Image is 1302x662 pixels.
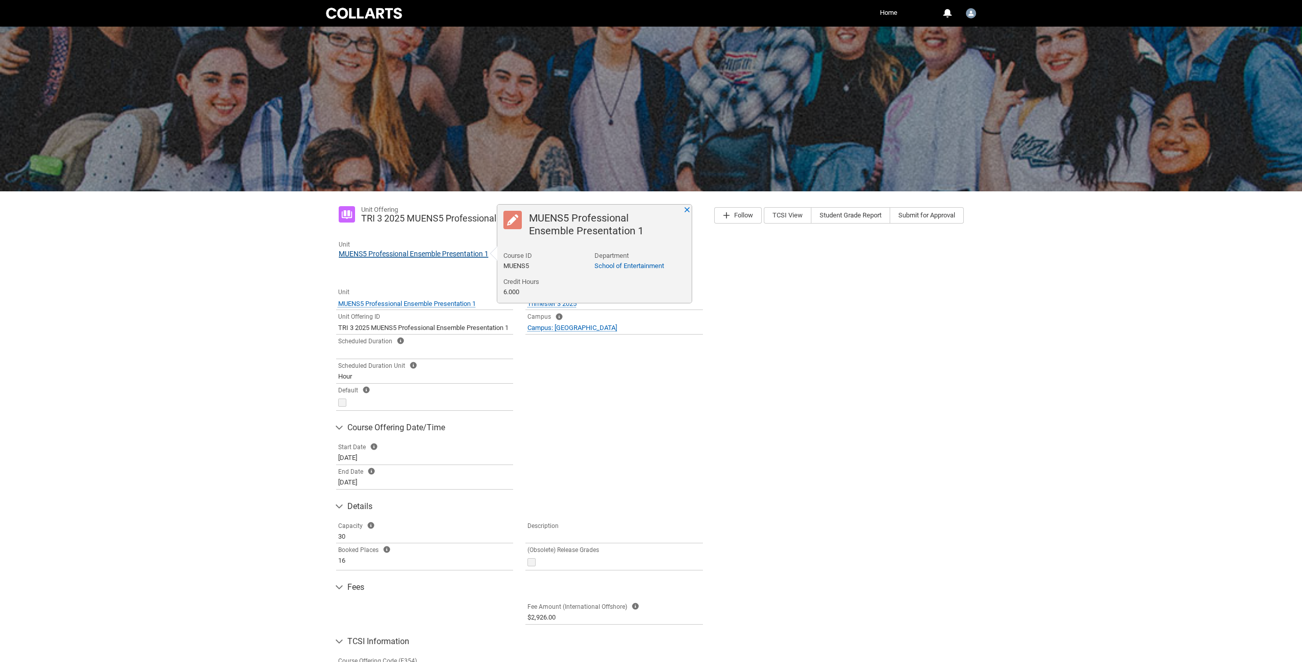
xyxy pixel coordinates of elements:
[347,634,409,649] span: TCSI Information
[367,468,376,475] lightning-helptext: Help End Date
[529,212,670,237] a: MUENS5 Professional Ensemble Presentation 1
[503,251,592,261] div: Course ID
[383,546,391,554] lightning-helptext: Help Booked Places
[503,262,529,270] span: MUENS5
[527,546,599,554] span: (Obsolete) Release Grades
[362,386,370,394] lightning-helptext: Help Default
[811,207,890,224] button: Student Grade Report
[594,251,683,261] div: Department
[338,546,379,554] span: Booked Places
[527,324,617,332] span: Campus: [GEOGRAPHIC_DATA]
[338,557,345,564] lightning-formatted-number: 16
[347,499,372,514] span: Details
[555,313,563,320] lightning-helptext: Help Campus
[409,362,417,369] lightning-helptext: Help Scheduled Duration Unit
[503,288,519,296] span: 6.000
[367,522,375,529] lightning-helptext: Help Capacity
[361,206,398,213] records-entity-label: Unit Offering
[338,362,405,369] span: Scheduled Duration Unit
[631,603,639,610] lightning-helptext: Help Fee Amount (International Offshore)
[347,420,445,435] span: Course Offering Date/Time
[338,533,345,540] lightning-formatted-number: 30
[966,8,976,18] img: Jesse.Hooper
[764,211,811,219] runtime_platform_actions-action-renderer: TCSI View
[338,387,358,394] span: Default
[527,522,559,529] span: Description
[527,613,556,621] lightning-formatted-text: $2,926.00
[338,313,380,320] span: Unit Offering ID
[527,300,577,307] span: Trimester 3 2025
[338,289,349,296] span: Unit
[361,213,600,224] lightning-formatted-text: TRI 3 2025 MUENS5 Professional Ensemble Presentation 1
[594,262,664,270] a: School of Entertainment
[527,313,551,320] span: Campus
[764,207,811,224] button: TCSI View
[339,250,489,258] span: MUENS5 Professional Ensemble Presentation 1
[811,211,890,219] runtime_platform_actions-action-renderer: Student Grade Report
[338,444,366,451] span: Start Date
[370,443,378,451] lightning-helptext: Help Start Date
[338,478,357,486] lightning-formatted-text: [DATE]
[338,468,363,475] span: End Date
[338,338,392,345] span: Scheduled Duration
[503,277,592,287] div: Credit Hours
[338,300,476,307] span: MUENS5 Professional Ensemble Presentation 1
[339,241,489,249] p: Unit
[734,211,753,219] span: Follow
[338,454,357,461] lightning-formatted-text: [DATE]
[503,211,522,229] img: Unit
[338,372,352,380] lightning-formatted-text: Hour
[347,580,364,595] span: Fees
[396,337,405,345] lightning-helptext: Help Scheduled Duration
[963,4,979,20] button: User Profile Jesse.Hooper
[338,522,363,529] span: Capacity
[338,324,509,332] lightning-formatted-text: TRI 3 2025 MUENS5 Professional Ensemble Presentation 1
[683,206,691,213] button: Close
[890,207,964,224] button: Submit for Approval
[497,205,692,303] header: Highlights panel header
[890,211,964,219] runtime_platform_actions-action-renderer: Submit for Approval
[877,5,900,20] a: Home
[527,603,627,610] span: Fee Amount (International Offshore)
